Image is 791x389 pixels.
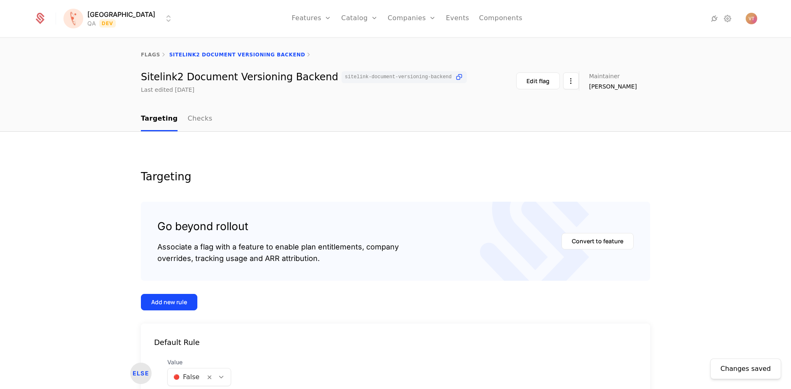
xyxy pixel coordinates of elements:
a: Checks [187,107,212,131]
div: Changes saved [721,364,771,374]
span: sitelink-document-versioning-backend [345,75,452,79]
div: Edit flag [527,77,550,85]
div: QA [87,19,96,28]
button: Open user button [746,13,757,24]
div: Last edited [DATE] [141,86,194,94]
div: Sitelink2 Document Versioning Backend [141,71,467,83]
div: Add new rule [151,298,187,306]
a: Integrations [709,14,719,23]
span: [GEOGRAPHIC_DATA] [87,9,155,19]
div: Associate a flag with a feature to enable plan entitlements, company overrides, tracking usage an... [157,241,399,264]
div: ELSE [130,363,152,384]
span: [PERSON_NAME] [589,82,637,91]
a: Settings [723,14,732,23]
span: Dev [99,19,116,28]
button: Convert to feature [562,233,634,249]
div: Go beyond rollout [157,218,399,235]
div: Targeting [141,171,650,182]
a: Targeting [141,107,178,131]
span: Maintainer [589,73,620,79]
button: Select environment [66,9,173,28]
button: Edit flag [516,72,560,89]
button: Select action [563,72,579,89]
nav: Main [141,107,650,131]
button: Add new rule [141,294,197,310]
ul: Choose Sub Page [141,107,212,131]
img: Florence [63,9,83,28]
div: Default Rule [141,337,650,348]
a: flags [141,52,160,58]
span: Value [167,358,231,366]
img: Vlada Todorovic [746,13,757,24]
